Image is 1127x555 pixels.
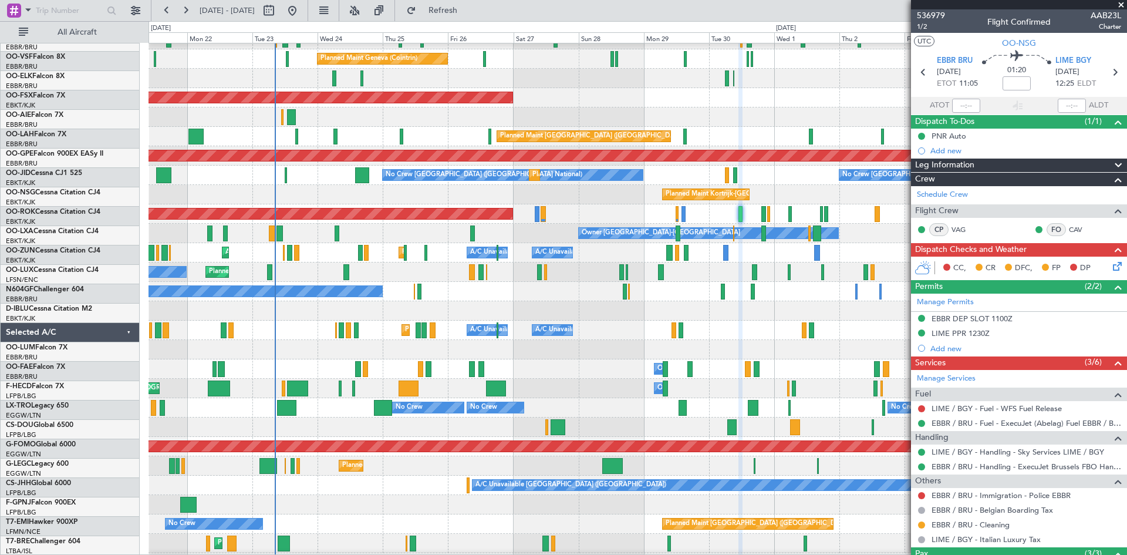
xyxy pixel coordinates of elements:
span: Crew [915,173,935,186]
span: [DATE] - [DATE] [200,5,255,16]
span: G-LEGC [6,460,31,467]
a: EBBR/BRU [6,372,38,381]
div: A/C Unavailable [GEOGRAPHIC_DATA] ([GEOGRAPHIC_DATA] National) [470,244,689,261]
a: Manage Services [917,373,976,385]
a: LIME / BGY - Italian Luxury Tax [932,534,1041,544]
div: Flight Confirmed [987,16,1051,28]
span: 1/2 [917,22,945,32]
span: Dispatch Checks and Weather [915,243,1027,257]
span: CC, [953,263,966,274]
a: EBBR/BRU [6,295,38,304]
span: OO-LUX [6,267,33,274]
span: All Aircraft [31,28,124,36]
div: [DATE] [151,23,171,33]
div: Wed 1 [774,32,839,43]
span: N604GF [6,286,33,293]
a: OO-VSFFalcon 8X [6,53,65,60]
span: OO-FAE [6,364,33,371]
span: OO-VSF [6,53,33,60]
span: (3/6) [1085,356,1102,368]
a: OO-AIEFalcon 7X [6,112,63,119]
a: LFSN/ENC [6,275,38,284]
span: OO-NSG [1002,37,1036,49]
a: G-FOMOGlobal 6000 [6,441,76,448]
span: LIME BGY [1055,55,1091,67]
div: Tue 30 [709,32,774,43]
a: EBKT/KJK [6,101,35,110]
a: EBKT/KJK [6,179,35,187]
a: EBBR/BRU [6,140,38,149]
a: EBKT/KJK [6,237,35,245]
span: OO-LUM [6,344,35,351]
div: A/C Unavailable [GEOGRAPHIC_DATA] ([GEOGRAPHIC_DATA]) [475,476,666,494]
a: T7-EMIHawker 900XP [6,519,77,526]
a: LIME / BGY - Handling - Sky Services LIME / BGY [932,447,1104,457]
a: LFPB/LBG [6,489,36,497]
button: All Aircraft [13,23,127,42]
a: EGGW/LTN [6,450,41,459]
div: EBBR DEP SLOT 1100Z [932,314,1013,324]
span: OO-ELK [6,73,32,80]
span: (2/2) [1085,280,1102,292]
span: [DATE] [1055,66,1079,78]
a: EGGW/LTN [6,469,41,478]
a: EBKT/KJK [6,256,35,265]
span: 11:05 [959,78,978,90]
span: (1/1) [1085,115,1102,127]
button: UTC [914,36,934,46]
span: DP [1080,263,1091,274]
div: PNR Auto [932,131,966,141]
div: Tue 23 [252,32,318,43]
span: [DATE] [937,66,961,78]
a: EBBR/BRU [6,120,38,129]
a: CS-JHHGlobal 6000 [6,480,71,487]
a: LX-TROLegacy 650 [6,402,69,409]
a: EBKT/KJK [6,217,35,226]
a: F-HECDFalcon 7X [6,383,64,390]
a: OO-NSGCessna Citation CJ4 [6,189,100,196]
span: CS-JHH [6,480,31,487]
span: Charter [1091,22,1121,32]
div: CP [929,223,949,236]
div: LIME PPR 1230Z [932,328,990,338]
a: OO-FSXFalcon 7X [6,92,65,99]
a: EBKT/KJK [6,314,35,323]
a: G-LEGCLegacy 600 [6,460,69,467]
a: LFMN/NCE [6,527,41,536]
a: D-IBLUCessna Citation M2 [6,305,92,312]
div: Mon 22 [187,32,252,43]
a: EBBR/BRU [6,43,38,52]
span: OO-LXA [6,228,33,235]
span: F-GPNJ [6,499,31,506]
span: Permits [915,280,943,294]
a: Manage Permits [917,297,974,308]
a: Schedule Crew [917,189,968,201]
div: Planned Maint [GEOGRAPHIC_DATA] ([GEOGRAPHIC_DATA]) [666,515,851,533]
span: ALDT [1089,100,1108,112]
span: OO-LAH [6,131,34,138]
div: Add new [930,344,1121,354]
a: OO-LUXCessna Citation CJ4 [6,267,99,274]
a: LFPB/LBG [6,430,36,439]
a: EBBR/BRU [6,82,38,90]
span: Refresh [419,6,468,15]
a: EBBR / BRU - Belgian Boarding Tax [932,505,1053,515]
div: Thu 25 [383,32,448,43]
a: EBBR / BRU - Handling - ExecuJet Brussels FBO Handling Abelag [932,462,1121,472]
div: Planned Maint Geneva (Cointrin) [320,50,417,68]
span: ELDT [1077,78,1096,90]
div: Planned Maint [GEOGRAPHIC_DATA] ([GEOGRAPHIC_DATA]) [500,127,685,145]
div: No Crew [GEOGRAPHIC_DATA] ([GEOGRAPHIC_DATA] National) [386,166,582,184]
div: Sun 21 [122,32,187,43]
span: Leg Information [915,159,974,172]
div: Fri 26 [448,32,513,43]
a: EBBR / BRU - Immigration - Police EBBR [932,490,1071,500]
span: OO-ROK [6,208,35,216]
span: Others [915,475,941,488]
a: EBBR / BRU - Fuel - ExecuJet (Abelag) Fuel EBBR / BRU [932,418,1121,428]
input: --:-- [952,99,980,113]
span: Fuel [915,388,931,401]
span: OO-JID [6,170,31,177]
span: ATOT [930,100,949,112]
span: CR [986,263,996,274]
